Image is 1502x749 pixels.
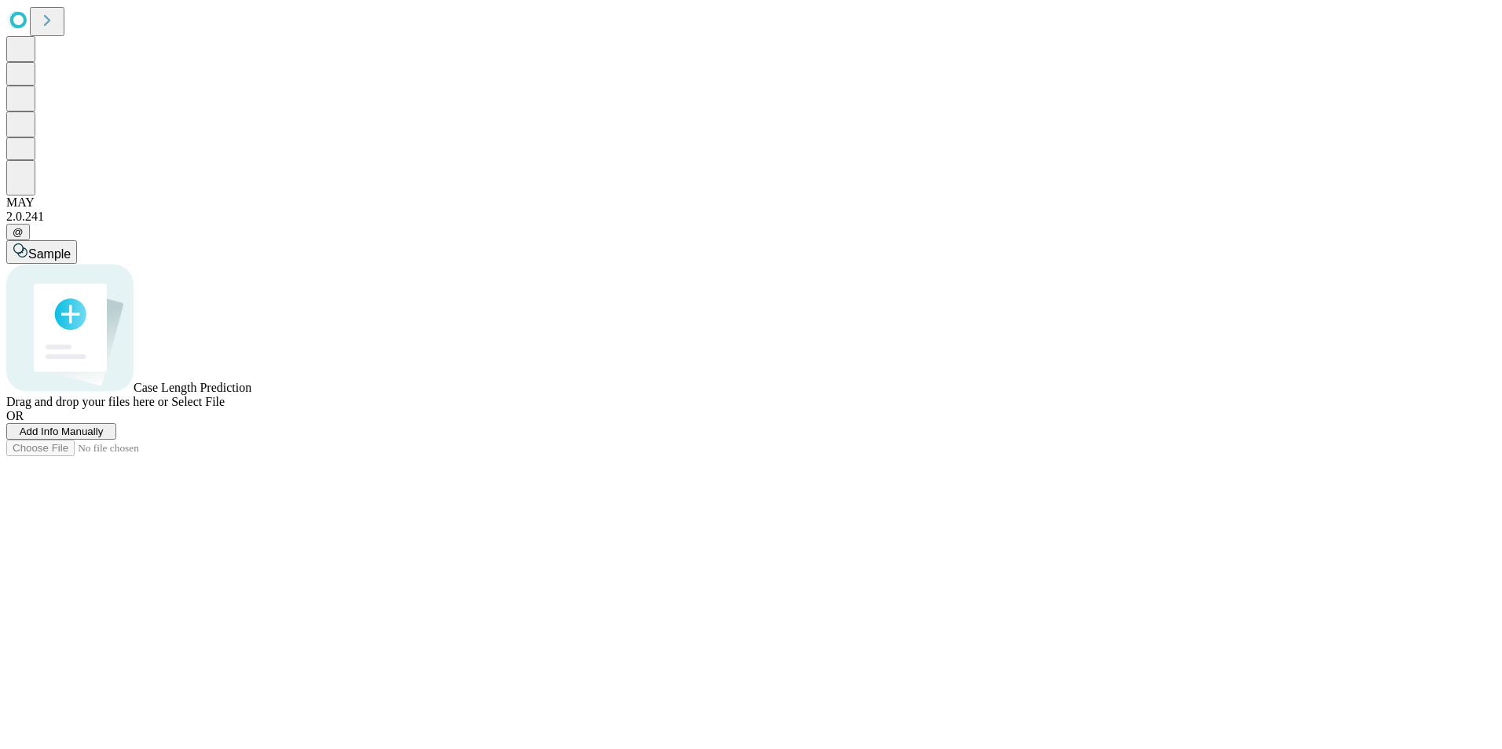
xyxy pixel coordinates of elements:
span: Sample [28,247,71,261]
span: Case Length Prediction [134,381,251,394]
span: Add Info Manually [20,426,104,437]
div: MAY [6,195,1496,210]
span: Select File [171,395,225,408]
span: OR [6,409,24,422]
span: @ [13,226,24,238]
div: 2.0.241 [6,210,1496,224]
button: Sample [6,240,77,264]
span: Drag and drop your files here or [6,395,168,408]
button: Add Info Manually [6,423,116,440]
button: @ [6,224,30,240]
